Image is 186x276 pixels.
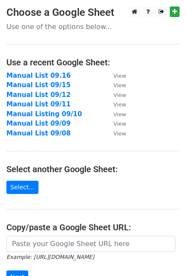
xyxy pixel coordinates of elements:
a: View [105,110,126,118]
a: Manual List 09/12 [6,91,71,99]
input: Paste your Google Sheet URL here [6,236,175,252]
a: View [105,81,126,89]
a: View [105,91,126,99]
a: Manual List 09/11 [6,100,71,108]
a: Manual List 09.16 [6,72,71,79]
h3: Choose a Google Sheet [6,6,180,19]
small: View [113,130,126,137]
a: Manual List 09/09 [6,120,71,127]
small: View [113,111,126,117]
a: Manual List 09/08 [6,129,71,137]
a: Manual Listing 09/10 [6,110,82,118]
small: View [113,92,126,98]
a: View [105,100,126,108]
h4: Use a recent Google Sheet: [6,57,180,68]
a: View [105,129,126,137]
small: View [113,101,126,108]
a: Manual List 09/15 [6,81,71,89]
small: View [113,120,126,127]
a: View [105,120,126,127]
a: View [105,72,126,79]
small: View [113,73,126,79]
small: Example: [URL][DOMAIN_NAME] [6,254,94,260]
p: Use one of the options below... [6,22,180,31]
h4: Select another Google Sheet: [6,164,180,174]
h4: Copy/paste a Google Sheet URL: [6,222,180,232]
a: Select... [6,181,38,194]
small: View [113,82,126,88]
